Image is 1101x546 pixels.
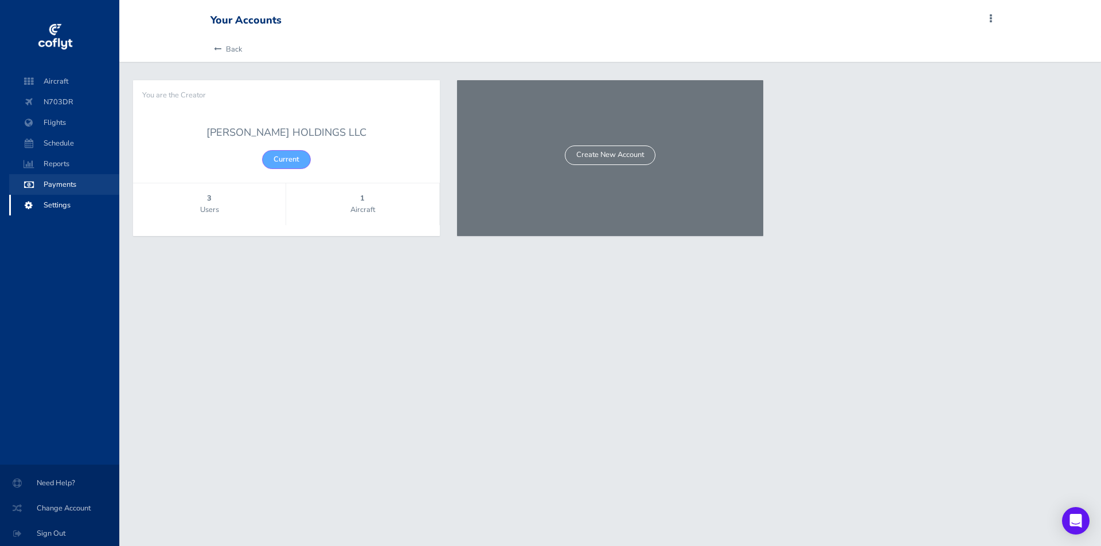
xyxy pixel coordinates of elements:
a: 3 Users [133,183,286,225]
span: Sign Out [14,523,106,544]
a: Create New Account [565,146,655,164]
span: Reports [21,154,108,174]
span: You are the Creator [142,89,206,101]
span: Flights [21,112,108,133]
a: [PERSON_NAME] HOLDINGS LLC [147,124,426,141]
span: Users [133,204,286,215]
span: Aircraft [21,71,108,92]
span: Aircraft [286,204,439,215]
a: Back [210,37,242,62]
span: Settings [21,195,108,215]
span: Need Help? [14,473,106,493]
strong: 1 [286,193,439,204]
div: Open Intercom Messenger [1062,507,1090,535]
span: N703DR [21,92,108,112]
img: coflyt logo [36,20,74,54]
div: Your Accounts [210,14,282,27]
a: 1 Aircraft [286,183,439,225]
span: Schedule [21,133,108,154]
strong: 3 [133,193,286,204]
span: Payments [21,174,108,195]
span: Change Account [14,498,106,518]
